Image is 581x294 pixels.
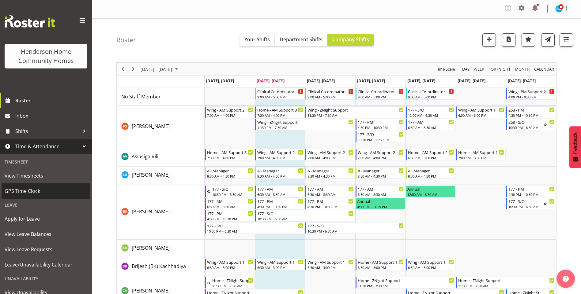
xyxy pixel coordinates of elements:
div: Wing - AM Support 1 [307,259,353,265]
button: Timeline Day [461,65,471,73]
div: Asiasiga Vili"s event - Home - AM Support 3 Begin From Monday, September 1, 2025 at 7:30:00 AM GM... [205,149,255,160]
button: Add a new shift [482,33,496,47]
span: [DATE], [DATE] [357,78,385,83]
div: 4:30 PM - 10:30 PM [257,204,303,209]
div: Billie Sothern"s event - Annual Begin From Thursday, September 4, 2025 at 4:30:00 PM GMT+12:00 En... [356,198,405,209]
div: 6:30 AM - 3:00 PM [207,265,253,270]
a: View Leave Balances [2,226,90,242]
span: [DATE], [DATE] [257,78,285,83]
div: Cheenee Vargas"s event - Home - ZNight Support Begin From Saturday, September 6, 2025 at 11:30:00... [456,277,556,288]
div: 6:30 AM - 3:00 PM [408,265,454,270]
button: Department Shifts [275,34,327,46]
span: Apply for Leave [5,214,87,223]
div: Asiasiga Vili"s event - Home - AM Support 2 Begin From Friday, September 5, 2025 at 6:30:00 AM GM... [406,149,455,160]
div: Brijesh (BK) Kachhadiya"s event - Wing - AM Support 1 Begin From Monday, September 1, 2025 at 6:3... [205,259,255,270]
div: 6:30 AM - 3:00 PM [257,265,303,270]
span: GPS Time Clock [5,186,87,196]
span: [PERSON_NAME] [132,171,170,178]
span: Brijesh (BK) Kachhadiya [132,263,186,270]
div: Asiasiga Vili"s event - Wing - AM Support 2 Begin From Wednesday, September 3, 2025 at 7:00:00 AM... [305,149,355,160]
span: Feedback [572,132,578,154]
div: Brijesh (BK) Kachhadiya"s event - Wing - AM Support 1 Begin From Tuesday, September 2, 2025 at 6:... [255,259,305,270]
button: Company Shifts [327,34,374,46]
div: Home - AM Support 3 [207,149,253,155]
div: Wing - AM Support 2 [358,149,404,155]
div: Barbara Dunlop"s event - A - Manager Begin From Wednesday, September 3, 2025 at 8:30:00 AM GMT+12... [305,167,355,179]
a: [PERSON_NAME] [132,123,170,130]
span: Company Shifts [332,36,369,43]
div: Clinical Co-ordinator [307,88,353,94]
button: Filter Shifts [560,33,573,47]
div: Annual [407,186,454,192]
div: Billie Sothern"s event - 177 - S/O Begin From Sunday, September 7, 2025 at 10:30:00 PM GMT+12:00 ... [506,198,556,209]
div: Home - AM Support 3 [257,107,303,113]
div: Billie Sothern"s event - 177 - PM Begin From Tuesday, September 2, 2025 at 4:30:00 PM GMT+12:00 E... [255,198,305,209]
div: 9:00 AM - 5:00 PM [408,94,454,99]
div: 8:30 AM - 4:30 PM [358,174,404,178]
div: Billie Sothern"s event - 177 - AM Begin From Thursday, September 4, 2025 at 6:30:00 AM GMT+12:00 ... [356,186,405,197]
button: Previous [119,65,127,73]
span: Shifts [15,127,80,136]
span: View Timesheets [5,171,87,180]
div: Annual [357,198,404,204]
span: Fortnight [488,65,511,73]
span: View Leave Balances [5,230,87,239]
td: Billie Sothern resource [117,185,205,240]
div: Home - ZNight Support [212,277,253,283]
div: 8:30 AM - 4:30 PM [408,174,454,178]
div: Arshdeep Singh"s event - 268 - PM Begin From Sunday, September 7, 2025 at 4:30:00 PM GMT+12:00 En... [506,106,556,118]
div: Cheenee Vargas"s event - Home - ZNight Support Begin From Sunday, August 31, 2025 at 11:30:00 PM ... [205,277,255,288]
div: A - Manager [358,167,404,174]
span: Inbox [15,111,89,120]
div: Cheenee Vargas"s event - Home - ZNight Support Begin From Thursday, September 4, 2025 at 11:30:00... [356,277,455,288]
td: Barbara Dunlop resource [117,167,205,185]
div: Arshdeep Singh"s event - 177 - S/O Begin From Thursday, September 4, 2025 at 10:30:00 PM GMT+12:0... [356,131,405,142]
div: 177 - S/O [212,186,253,192]
span: [DATE], [DATE] [458,78,485,83]
div: No Staff Member"s event - Wing - PM Support 2 Begin From Sunday, September 7, 2025 at 4:00:00 PM ... [506,88,556,100]
div: Timesheet [2,156,90,168]
div: Billie Sothern"s event - 177 - AM Begin From Tuesday, September 2, 2025 at 6:30:00 AM GMT+12:00 E... [255,186,305,197]
div: 7:00 AM - 4:00 PM [358,155,404,160]
div: Wing - PM Support 2 [508,88,554,94]
a: GPS Time Clock [2,183,90,199]
a: Asiasiga Vili [132,153,158,160]
button: Month [533,65,555,73]
div: 11:30 PM - 7:30 AM [458,283,554,288]
a: View Timesheets [2,168,90,183]
div: Billie Sothern"s event - 177 - S/O Begin From Wednesday, September 3, 2025 at 10:30:00 PM GMT+12:... [305,222,405,234]
div: No Staff Member"s event - Clinical Co-ordinator Begin From Tuesday, September 2, 2025 at 9:00:00 ... [255,88,305,100]
div: Arshdeep Singh"s event - 268 - S/O Begin From Sunday, September 7, 2025 at 10:30:00 PM GMT+12:00 ... [506,119,556,130]
div: 6:30 AM - 8:30 AM [257,192,303,197]
div: Henderson Home Community Homes [11,47,81,65]
button: Timeline Week [473,65,485,73]
div: Barbara Dunlop"s event - A - Manager Begin From Monday, September 1, 2025 at 8:30:00 AM GMT+12:00... [205,167,255,179]
a: No Staff Member [121,93,161,100]
div: A - Manager [257,167,303,174]
span: Month [514,65,530,73]
div: Next [128,63,138,75]
span: Your Shifts [244,36,270,43]
td: Billie-Rose Dunlop resource [117,240,205,258]
div: Billie Sothern"s event - 177 - AM Begin From Monday, September 1, 2025 at 6:30:00 AM GMT+12:00 En... [205,198,255,209]
div: Arshdeep Singh"s event - 177 - PM Begin From Thursday, September 4, 2025 at 4:30:00 PM GMT+12:00 ... [356,119,405,130]
img: help-xxl-2.png [563,276,569,282]
div: 6:30 AM - 8:30 AM [307,192,353,197]
div: Wing - AM Support 2 [257,149,303,155]
div: 8:30 AM - 4:30 PM [257,174,303,178]
div: Arshdeep Singh"s event - 177 - AM Begin From Friday, September 5, 2025 at 6:30:00 AM GMT+12:00 En... [406,119,455,130]
div: Arshdeep Singh"s event - 177 - S/O Begin From Friday, September 5, 2025 at 12:00:00 AM GMT+12:00 ... [406,106,455,118]
div: 7:30 AM - 4:00 PM [207,155,253,160]
td: No Staff Member resource [117,87,205,106]
div: Clinical Co-ordinator [358,88,404,94]
button: Next [129,65,138,73]
div: 6:30 AM - 3:00 PM [307,265,353,270]
div: Billie Sothern"s event - 177 - PM Begin From Wednesday, September 3, 2025 at 4:30:00 PM GMT+12:00... [305,198,355,209]
a: [PERSON_NAME] [132,244,170,252]
div: 6:30 AM - 8:30 AM [358,192,404,197]
div: 10:30 PM - 11:59 PM [358,137,404,142]
div: No Staff Member"s event - Clinical Co-ordinator Begin From Friday, September 5, 2025 at 9:00:00 A... [406,88,455,100]
div: 9:00 AM - 5:00 PM [257,94,303,99]
span: Week [473,65,485,73]
div: Arshdeep Singh"s event - Wing - ZNight Support Begin From Wednesday, September 3, 2025 at 11:30:0... [305,106,405,118]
